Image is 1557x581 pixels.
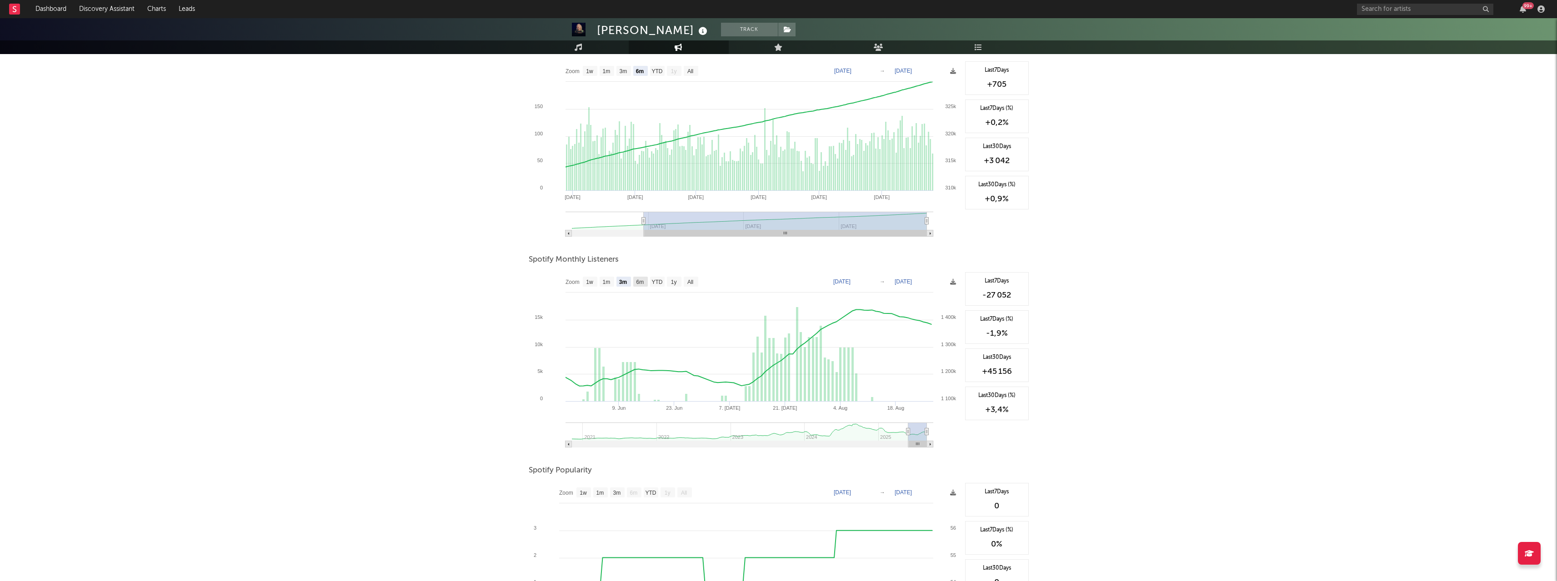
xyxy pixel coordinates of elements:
[970,277,1024,285] div: Last 7 Days
[529,465,592,476] span: Spotify Popularity
[970,194,1024,204] div: +0,9 %
[612,405,626,411] text: 9. Jun
[945,158,956,163] text: 315k
[688,194,704,200] text: [DATE]
[721,23,778,36] button: Track
[950,525,956,531] text: 56
[681,490,686,496] text: All
[970,315,1024,323] div: Last 7 Days (%)
[565,194,581,200] text: [DATE]
[880,278,885,285] text: →
[970,526,1024,534] div: Last 7 Days (%)
[533,552,536,558] text: 2
[533,525,536,531] text: 3
[540,185,542,190] text: 0
[537,158,542,163] text: 50
[941,314,956,320] text: 1 400k
[970,353,1024,362] div: Last 30 Days
[671,279,676,285] text: 1y
[834,489,851,496] text: [DATE]
[535,342,543,347] text: 10k
[666,405,682,411] text: 23. Jun
[970,181,1024,189] div: Last 30 Days (%)
[970,290,1024,301] div: -27 052
[941,342,956,347] text: 1 300k
[945,185,956,190] text: 310k
[834,68,851,74] text: [DATE]
[619,279,626,285] text: 3m
[602,279,610,285] text: 1m
[586,68,593,74] text: 1w
[950,552,956,558] text: 55
[636,279,644,285] text: 6m
[970,488,1024,496] div: Last 7 Days
[1520,5,1526,13] button: 99+
[945,104,956,109] text: 325k
[874,194,890,200] text: [DATE]
[751,194,766,200] text: [DATE]
[664,490,670,496] text: 1y
[970,366,1024,377] div: +45 156
[636,68,643,74] text: 6m
[945,131,956,136] text: 320k
[970,155,1024,166] div: +3 042
[970,104,1024,113] div: Last 7 Days (%)
[833,278,851,285] text: [DATE]
[970,117,1024,128] div: +0,2 %
[811,194,827,200] text: [DATE]
[559,490,573,496] text: Zoom
[970,328,1024,339] div: -1,9 %
[586,279,593,285] text: 1w
[535,314,543,320] text: 15k
[941,368,956,374] text: 1 200k
[630,490,637,496] text: 6m
[970,404,1024,415] div: +3,4 %
[645,490,656,496] text: YTD
[597,23,710,38] div: [PERSON_NAME]
[619,68,627,74] text: 3m
[671,68,676,74] text: 1y
[529,254,619,265] span: Spotify Monthly Listeners
[895,68,912,74] text: [DATE]
[833,405,847,411] text: 4. Aug
[566,68,580,74] text: Zoom
[970,79,1024,90] div: +705
[970,539,1024,550] div: 0 %
[970,143,1024,151] div: Last 30 Days
[887,405,904,411] text: 18. Aug
[880,489,885,496] text: →
[537,368,543,374] text: 5k
[1522,2,1534,9] div: 99 +
[880,68,885,74] text: →
[627,194,643,200] text: [DATE]
[687,68,693,74] text: All
[540,396,542,401] text: 0
[687,279,693,285] text: All
[970,564,1024,572] div: Last 30 Days
[602,68,610,74] text: 1m
[613,490,621,496] text: 3m
[970,501,1024,511] div: 0
[596,490,604,496] text: 1m
[941,396,956,401] text: 1 100k
[534,104,542,109] text: 150
[719,405,740,411] text: 7. [DATE]
[895,278,912,285] text: [DATE]
[534,131,542,136] text: 100
[651,279,662,285] text: YTD
[970,66,1024,74] div: Last 7 Days
[970,392,1024,400] div: Last 30 Days (%)
[1357,4,1493,15] input: Search for artists
[895,489,912,496] text: [DATE]
[580,490,587,496] text: 1w
[566,279,580,285] text: Zoom
[773,405,797,411] text: 21. [DATE]
[651,68,662,74] text: YTD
